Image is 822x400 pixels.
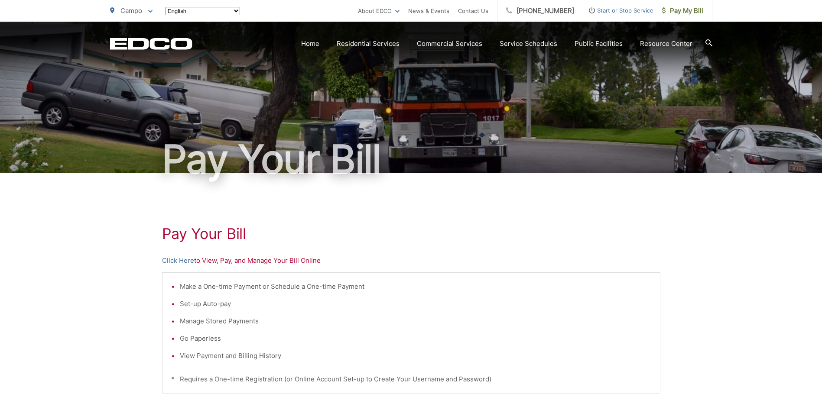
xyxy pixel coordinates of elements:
[162,255,660,266] p: to View, Pay, and Manage Your Bill Online
[575,39,623,49] a: Public Facilities
[180,351,651,361] li: View Payment and Billing History
[162,225,660,242] h1: Pay Your Bill
[408,6,449,16] a: News & Events
[417,39,482,49] a: Commercial Services
[458,6,488,16] a: Contact Us
[120,6,142,15] span: Campo
[180,281,651,292] li: Make a One-time Payment or Schedule a One-time Payment
[180,316,651,326] li: Manage Stored Payments
[358,6,400,16] a: About EDCO
[162,255,194,266] a: Click Here
[110,38,192,50] a: EDCD logo. Return to the homepage.
[166,7,240,15] select: Select a language
[171,374,651,384] p: * Requires a One-time Registration (or Online Account Set-up to Create Your Username and Password)
[662,6,703,16] span: Pay My Bill
[500,39,557,49] a: Service Schedules
[180,333,651,344] li: Go Paperless
[640,39,692,49] a: Resource Center
[110,138,712,181] h1: Pay Your Bill
[337,39,400,49] a: Residential Services
[301,39,319,49] a: Home
[180,299,651,309] li: Set-up Auto-pay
